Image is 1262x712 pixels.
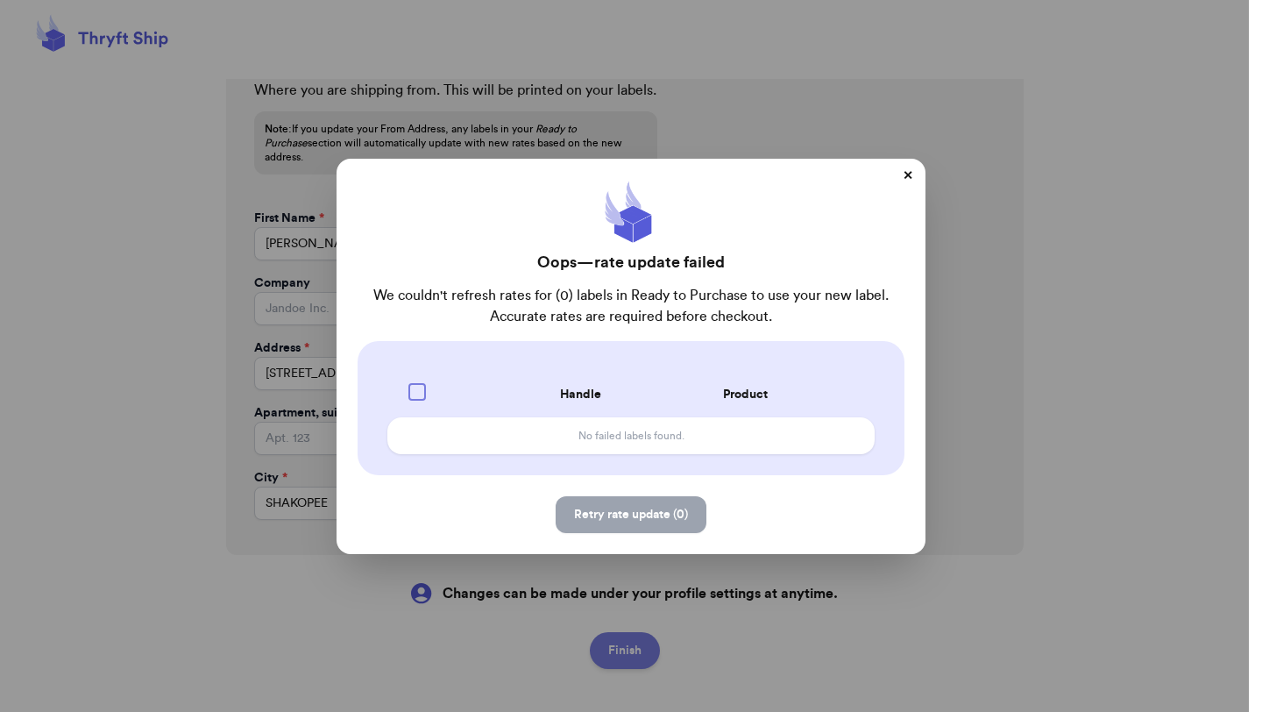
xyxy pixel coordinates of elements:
button: Retry rate update (0) [556,496,706,533]
h2: Oops—rate update failed [537,250,725,274]
td: No failed labels found. [387,417,875,454]
th: Product [713,373,875,417]
th: Handle [549,373,712,417]
img: ThryftShip Logo [596,180,666,250]
p: We couldn't refresh rates for (0) labels in Ready to Purchase to use your new label. Accurate rat... [358,285,904,327]
button: ✕ [894,162,922,190]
